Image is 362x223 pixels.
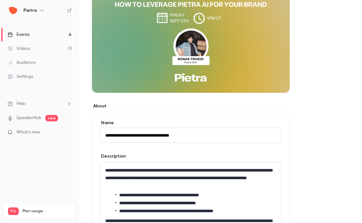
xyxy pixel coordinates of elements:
div: Settings [8,73,33,80]
a: SpeakerHub [16,115,42,121]
img: Pietra [8,5,18,16]
span: Plan usage [23,209,71,214]
label: Description [100,153,126,159]
h6: Pietra [23,7,37,14]
iframe: Noticeable Trigger [64,130,72,135]
span: Help [16,100,26,107]
div: Events [8,31,29,38]
div: Videos [8,45,30,52]
label: Name [100,120,282,126]
span: new [45,115,58,121]
label: About [92,103,290,109]
span: Pro [8,207,19,215]
li: help-dropdown-opener [8,100,72,107]
div: Audience [8,59,36,66]
span: What's new [16,129,40,136]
